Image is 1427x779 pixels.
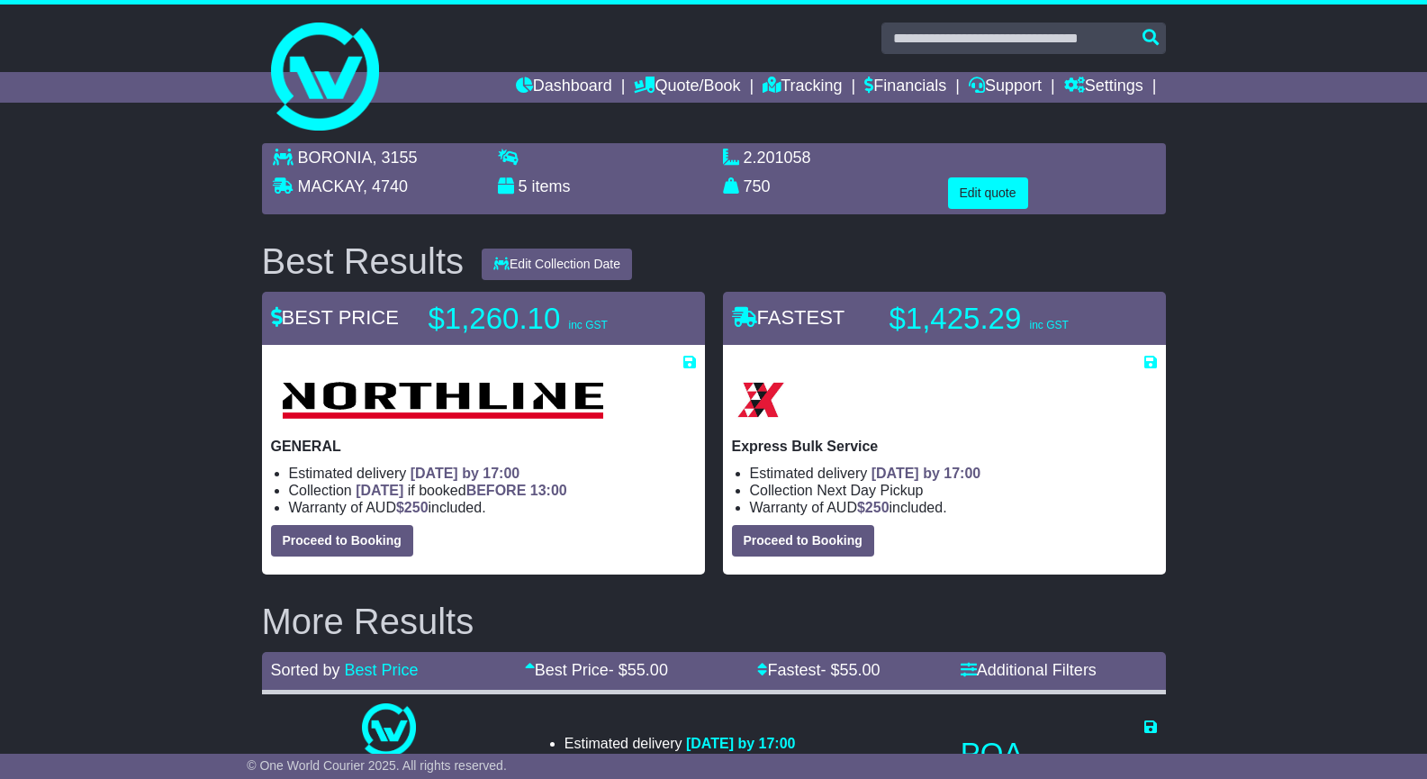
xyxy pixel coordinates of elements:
span: MACKAY [298,177,363,195]
span: inc GST [568,319,607,331]
button: Proceed to Booking [732,525,874,557]
span: if booked [356,483,566,498]
button: Proceed to Booking [271,525,413,557]
span: items [532,177,571,195]
a: Dashboard [516,72,612,103]
img: Northline Distribution: GENERAL [271,371,614,429]
p: GENERAL [271,438,696,455]
li: Warranty of AUD included. [750,499,1157,516]
span: © One World Courier 2025. All rights reserved. [247,758,507,773]
button: Edit Collection Date [482,249,632,280]
span: 55.00 [628,661,668,679]
span: 13:00 [530,483,567,498]
span: - $ [609,661,668,679]
span: inc GST [1029,319,1068,331]
span: BORONIA [298,149,373,167]
p: $1,425.29 [890,301,1115,337]
span: $ [857,500,890,515]
span: [DATE] by 17:00 [872,466,981,481]
span: FASTEST [732,306,845,329]
span: 250 [404,500,429,515]
span: , 3155 [373,149,418,167]
li: Collection [289,482,696,499]
a: Support [969,72,1042,103]
a: Settings [1064,72,1143,103]
span: BEST PRICE [271,306,399,329]
span: BEFORE [466,483,527,498]
a: Best Price [345,661,419,679]
a: Financials [864,72,946,103]
span: $ [396,500,429,515]
img: One World Courier: Same Day Nationwide(quotes take 0.5-1 hour) [362,703,416,757]
img: Border Express: Express Bulk Service [732,371,790,429]
span: [DATE] by 17:00 [686,736,796,751]
li: Collection [750,482,1157,499]
li: Estimated delivery [564,735,796,752]
span: Sorted by [271,661,340,679]
a: Fastest- $55.00 [757,661,880,679]
a: Quote/Book [634,72,740,103]
span: 750 [744,177,771,195]
span: 55.00 [839,661,880,679]
span: - $ [820,661,880,679]
p: $1,260.10 [429,301,654,337]
p: Express Bulk Service [732,438,1157,455]
a: Additional Filters [961,661,1097,679]
span: Next Day Pickup [817,483,923,498]
p: POA [961,736,1157,772]
li: Estimated delivery [750,465,1157,482]
span: , 4740 [363,177,408,195]
a: Best Price- $55.00 [525,661,668,679]
span: 250 [865,500,890,515]
span: [DATE] by 17:00 [411,466,520,481]
h2: More Results [262,602,1166,641]
li: Warranty of AUD included. [289,499,696,516]
div: Best Results [253,241,474,281]
li: Estimated delivery [289,465,696,482]
a: Tracking [763,72,842,103]
span: [DATE] [356,483,403,498]
li: Collection [564,752,796,769]
button: Edit quote [948,177,1028,209]
span: 5 [519,177,528,195]
span: 2.201058 [744,149,811,167]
